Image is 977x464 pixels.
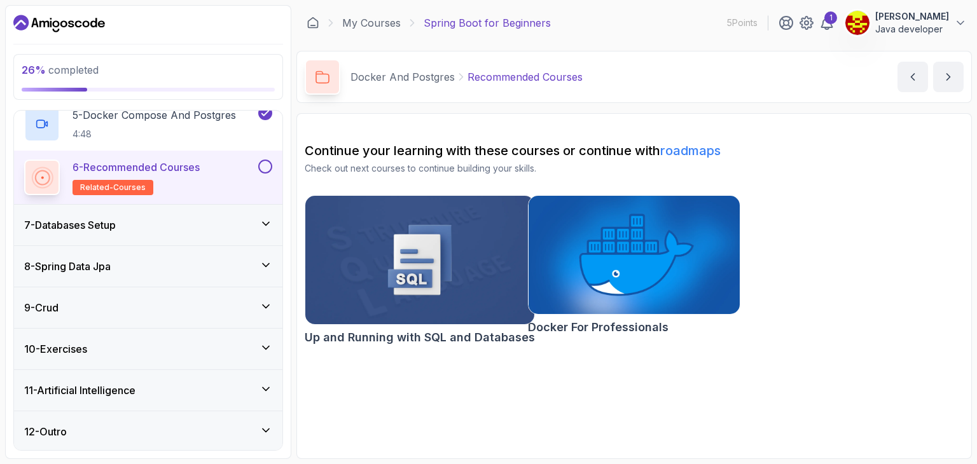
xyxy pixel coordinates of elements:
[14,287,282,328] button: 9-Crud
[528,318,669,336] h2: Docker For Professionals
[819,15,835,31] a: 1
[14,370,282,411] button: 11-Artificial Intelligence
[305,196,534,324] img: Up and Running with SQL and Databases card
[24,259,111,274] h3: 8 - Spring Data Jpa
[875,23,949,36] p: Java developer
[14,329,282,369] button: 10-Exercises
[14,411,282,452] button: 12-Outro
[22,64,99,76] span: completed
[80,182,146,193] span: related-courses
[350,69,455,85] p: Docker And Postgres
[73,160,200,175] p: 6 - Recommended Courses
[24,160,272,195] button: 6-Recommended Coursesrelated-courses
[305,162,964,175] p: Check out next courses to continue building your skills.
[24,106,272,142] button: 5-Docker Compose And Postgres4:48
[73,128,236,140] p: 4:48
[523,193,745,317] img: Docker For Professionals card
[73,107,236,123] p: 5 - Docker Compose And Postgres
[845,10,967,36] button: user profile image[PERSON_NAME]Java developer
[468,69,583,85] p: Recommended Courses
[305,142,964,160] h2: Continue your learning with these courses or continue with
[933,62,964,92] button: next content
[22,64,46,76] span: 26 %
[24,424,67,439] h3: 12 - Outro
[660,143,721,158] a: roadmaps
[342,15,401,31] a: My Courses
[727,17,758,29] p: 5 Points
[305,329,535,346] h2: Up and Running with SQL and Databases
[528,195,741,336] a: Docker For Professionals cardDocker For Professionals
[13,13,105,34] a: Dashboard
[305,195,535,346] a: Up and Running with SQL and Databases cardUp and Running with SQL and Databases
[24,341,87,357] h3: 10 - Exercises
[897,62,928,92] button: previous content
[845,11,870,35] img: user profile image
[24,300,59,315] h3: 9 - Crud
[875,10,949,23] p: [PERSON_NAME]
[424,15,551,31] p: Spring Boot for Beginners
[24,217,116,233] h3: 7 - Databases Setup
[24,383,135,398] h3: 11 - Artificial Intelligence
[824,11,837,24] div: 1
[14,205,282,245] button: 7-Databases Setup
[14,246,282,287] button: 8-Spring Data Jpa
[307,17,319,29] a: Dashboard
